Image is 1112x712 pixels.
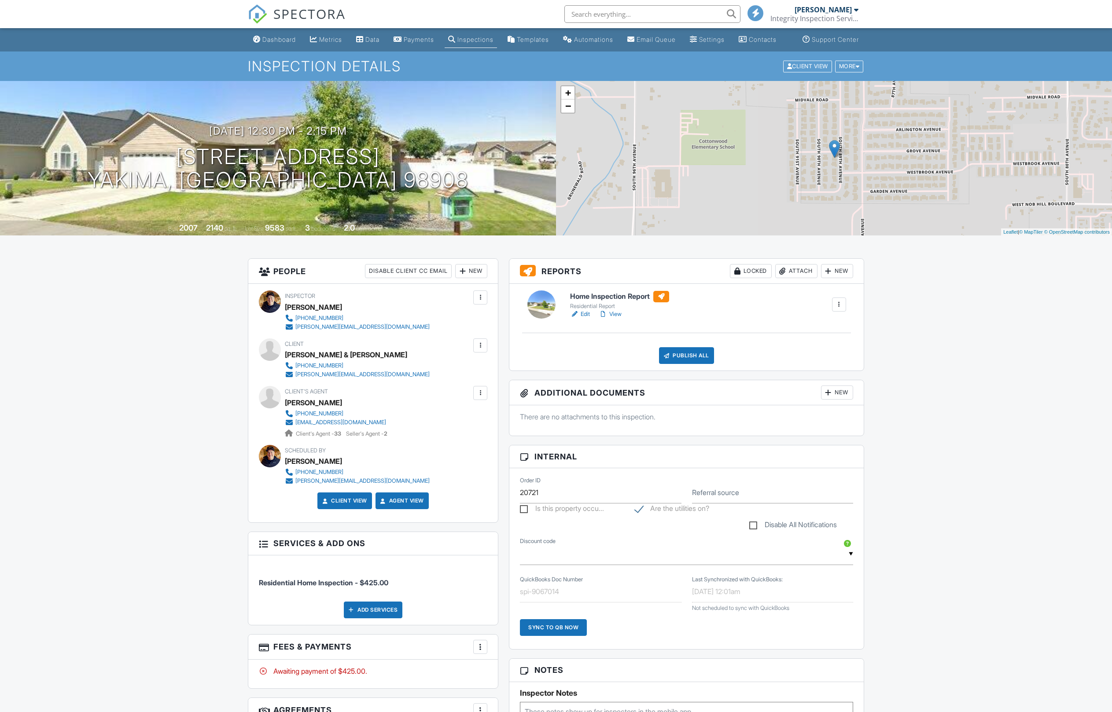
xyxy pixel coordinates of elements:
[285,477,430,485] a: [PERSON_NAME][EMAIL_ADDRESS][DOMAIN_NAME]
[379,496,424,505] a: Agent View
[206,223,223,232] div: 2140
[285,314,430,323] a: [PHONE_NUMBER]
[295,323,430,330] div: [PERSON_NAME][EMAIL_ADDRESS][DOMAIN_NAME]
[259,666,487,676] div: Awaiting payment of $425.00.
[699,36,725,43] div: Settings
[285,341,304,347] span: Client
[209,125,347,137] h3: [DATE] 12:30 pm - 2:15 pm
[225,225,237,232] span: sq. ft.
[344,602,402,618] div: Add Services
[365,264,452,278] div: Disable Client CC Email
[659,347,714,364] div: Publish All
[390,32,438,48] a: Payments
[344,223,355,232] div: 2.0
[306,32,346,48] a: Metrics
[305,223,310,232] div: 3
[686,32,728,48] a: Settings
[346,430,387,437] span: Seller's Agent -
[179,223,198,232] div: 2007
[821,264,853,278] div: New
[334,430,341,437] strong: 33
[285,409,386,418] a: [PHONE_NUMBER]
[320,496,367,505] a: Client View
[520,504,604,515] label: Is this property occupied?
[799,32,862,48] a: Support Center
[749,521,837,532] label: Disable All Notifications
[285,455,342,468] div: [PERSON_NAME]
[560,32,617,48] a: Automations (Basic)
[520,619,587,636] div: Sync to QB Now
[248,4,267,24] img: The Best Home Inspection Software - Spectora
[795,5,852,14] div: [PERSON_NAME]
[455,264,487,278] div: New
[457,36,493,43] div: Inspections
[692,488,739,497] label: Referral source
[245,225,264,232] span: Lot Size
[356,225,381,232] span: bathrooms
[285,370,430,379] a: [PERSON_NAME][EMAIL_ADDRESS][DOMAIN_NAME]
[509,445,864,468] h3: Internal
[445,32,497,48] a: Inspections
[749,36,777,43] div: Contacts
[570,291,669,302] h6: Home Inspection Report
[730,264,772,278] div: Locked
[311,225,335,232] span: bedrooms
[624,32,679,48] a: Email Queue
[295,469,343,476] div: [PHONE_NUMBER]
[520,412,853,422] p: There are no attachments to this inspection.
[285,348,407,361] div: [PERSON_NAME] & [PERSON_NAME]
[384,430,387,437] strong: 2
[1044,229,1110,235] a: © OpenStreetMap contributors
[599,310,622,319] a: View
[285,293,315,299] span: Inspector
[1019,229,1043,235] a: © MapTiler
[692,605,789,611] span: Not scheduled to sync with QuickBooks
[285,468,430,477] a: [PHONE_NUMBER]
[404,36,434,43] div: Payments
[248,59,864,74] h1: Inspection Details
[574,36,613,43] div: Automations
[248,532,498,555] h3: Services & Add ons
[295,371,430,378] div: [PERSON_NAME][EMAIL_ADDRESS][DOMAIN_NAME]
[561,99,574,113] a: Zoom out
[353,32,383,48] a: Data
[812,36,859,43] div: Support Center
[285,388,328,395] span: Client's Agent
[285,323,430,331] a: [PERSON_NAME][EMAIL_ADDRESS][DOMAIN_NAME]
[88,145,468,192] h1: [STREET_ADDRESS] Yakima, [GEOGRAPHIC_DATA] 98908
[250,32,299,48] a: Dashboard
[570,291,669,310] a: Home Inspection Report Residential Report
[783,60,832,72] div: Client View
[286,225,297,232] span: sq.ft.
[259,578,388,587] span: Residential Home Inspection - $425.00
[520,689,853,697] h5: Inspector Notes
[570,303,669,310] div: Residential Report
[285,301,342,314] div: [PERSON_NAME]
[285,447,326,454] span: Scheduled By
[319,36,342,43] div: Metrics
[248,635,498,660] h3: Fees & Payments
[296,430,342,437] span: Client's Agent -
[735,32,780,48] a: Contacts
[637,36,676,43] div: Email Queue
[1003,229,1018,235] a: Leaflet
[520,537,556,545] label: Discount code
[775,264,817,278] div: Attach
[285,418,386,427] a: [EMAIL_ADDRESS][DOMAIN_NAME]
[561,86,574,99] a: Zoom in
[517,36,549,43] div: Templates
[295,477,430,484] div: [PERSON_NAME][EMAIL_ADDRESS][DOMAIN_NAME]
[273,4,346,23] span: SPECTORA
[285,361,430,370] a: [PHONE_NUMBER]
[509,659,864,682] h3: Notes
[509,380,864,405] h3: Additional Documents
[821,385,853,400] div: New
[520,576,583,584] label: QuickBooks Doc Number
[248,259,498,284] h3: People
[259,562,487,595] li: Service: Residential Home Inspection
[782,62,834,69] a: Client View
[520,477,541,484] label: Order ID
[835,60,864,72] div: More
[635,504,709,515] label: Are the utilities on?
[295,419,386,426] div: [EMAIL_ADDRESS][DOMAIN_NAME]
